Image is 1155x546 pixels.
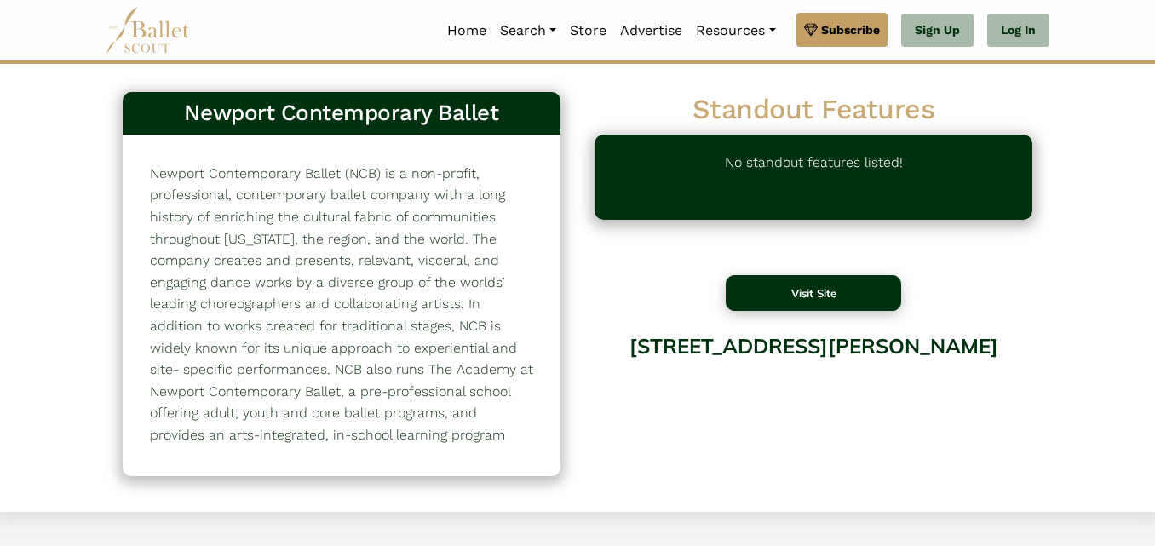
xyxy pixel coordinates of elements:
[901,14,974,48] a: Sign Up
[725,152,903,203] p: No standout features listed!
[440,13,493,49] a: Home
[595,321,1032,458] div: [STREET_ADDRESS][PERSON_NAME]
[804,20,818,39] img: gem.svg
[150,163,533,490] p: Newport Contemporary Ballet (NCB) is a non-profit, professional, contemporary ballet company with...
[563,13,613,49] a: Store
[136,99,547,128] h3: Newport Contemporary Ballet
[689,13,782,49] a: Resources
[493,13,563,49] a: Search
[595,92,1032,128] h2: Standout Features
[987,14,1049,48] a: Log In
[726,275,901,311] button: Visit Site
[821,20,880,39] span: Subscribe
[613,13,689,49] a: Advertise
[796,13,888,47] a: Subscribe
